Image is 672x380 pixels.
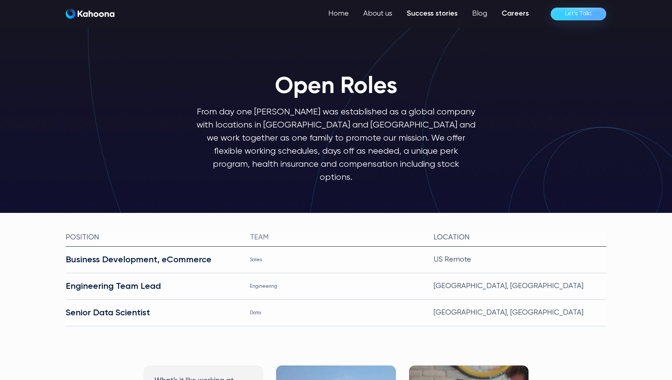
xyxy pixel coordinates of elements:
[551,8,606,20] a: Let’s Talk!
[250,254,422,266] div: Sales
[250,232,422,243] div: team
[66,9,114,19] img: Kahoona logo white
[66,307,238,319] div: Senior Data Scientist
[400,7,465,21] a: Success stories
[66,9,114,19] a: home
[66,254,238,266] div: Business Development, eCommerce
[434,307,606,319] div: [GEOGRAPHIC_DATA], [GEOGRAPHIC_DATA]
[465,7,494,21] a: Blog
[275,74,397,100] h1: Open Roles
[356,7,400,21] a: About us
[250,307,422,319] div: Data
[494,7,536,21] a: Careers
[66,300,606,326] a: Senior Data ScientistData[GEOGRAPHIC_DATA], [GEOGRAPHIC_DATA]
[66,247,606,273] a: Business Development, eCommerceSalesUS Remote
[250,280,422,292] div: Engineering
[66,232,238,243] div: Position
[434,232,606,243] div: Location
[66,273,606,300] a: Engineering Team LeadEngineering[GEOGRAPHIC_DATA], [GEOGRAPHIC_DATA]
[197,105,475,184] p: From day one [PERSON_NAME] was established as a global company with locations in [GEOGRAPHIC_DATA...
[434,280,606,292] div: [GEOGRAPHIC_DATA], [GEOGRAPHIC_DATA]
[321,7,356,21] a: Home
[434,254,606,266] div: US Remote
[66,280,238,292] div: Engineering Team Lead
[565,8,592,20] div: Let’s Talk!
